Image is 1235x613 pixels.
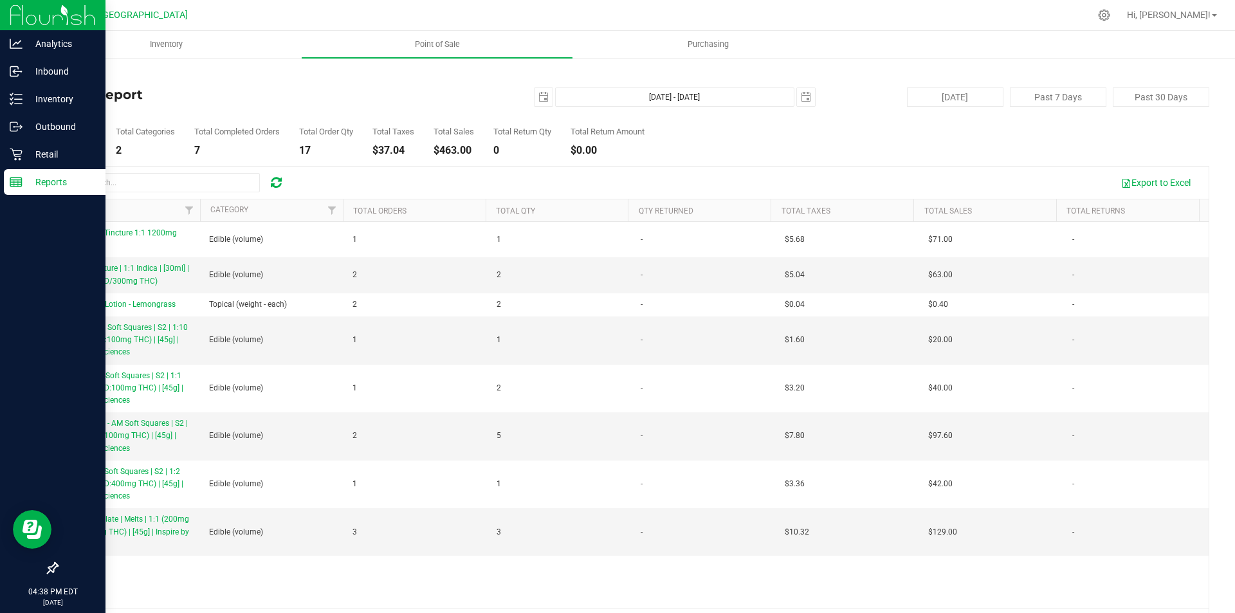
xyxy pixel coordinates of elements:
span: Point of Sale [398,39,477,50]
span: - [641,526,643,538]
span: Purchasing [670,39,746,50]
span: 1 [352,233,357,246]
div: 2 [116,145,175,156]
span: 1 [352,478,357,490]
span: 3 [352,526,357,538]
div: $37.04 [372,145,414,156]
span: $3.20 [785,382,805,394]
span: Sugar Free Soft Squares | S2 | 1:2 (200mg CBD:400mg THC) | [45g] | Botanical Sciences [65,467,183,500]
inline-svg: Outbound [10,120,23,133]
span: - [641,430,643,442]
span: - [641,298,643,311]
p: Inventory [23,91,100,107]
p: [DATE] [6,598,100,607]
span: $97.60 [928,430,953,442]
button: Past 7 Days [1010,87,1106,107]
span: Hi, [PERSON_NAME]! [1127,10,1211,20]
span: Edible (volume) [209,478,263,490]
span: 2 [352,298,357,311]
span: - [641,334,643,346]
span: Strawberry Tincture 1:1 1200mg THC [65,228,177,250]
span: $20.00 [928,334,953,346]
inline-svg: Inbound [10,65,23,78]
span: $40.00 [928,382,953,394]
a: Total Sales [924,206,972,215]
a: Total Orders [353,206,407,215]
p: 04:38 PM EDT [6,586,100,598]
div: Total Completed Orders [194,127,280,136]
div: Total Return Amount [571,127,645,136]
span: Edible (volume) [209,269,263,281]
span: 1 [352,334,357,346]
span: - [1072,298,1074,311]
span: Edible (volume) [209,233,263,246]
span: Fruit Punch Soft Squares | S2 | 1:10 (10mg CBD:100mg THC) | [45g] | Botanical Sciences [65,323,188,356]
span: $5.04 [785,269,805,281]
div: Manage settings [1096,9,1112,21]
span: select [535,88,553,106]
span: - [1072,334,1074,346]
span: Edible (volume) [209,430,263,442]
a: Category [210,205,248,214]
span: - [641,382,643,394]
span: 1 [497,334,501,346]
button: Past 30 Days [1113,87,1209,107]
span: 2 [497,382,501,394]
span: - [1072,526,1074,538]
span: Edible (volume) [209,334,263,346]
iframe: Resource center [13,510,51,549]
a: Filter [179,199,200,221]
span: 2 [352,430,357,442]
inline-svg: Analytics [10,37,23,50]
span: $63.00 [928,269,953,281]
a: Qty Returned [639,206,693,215]
a: Inventory [31,31,302,58]
p: Retail [23,147,100,162]
span: 3 [497,526,501,538]
p: Outbound [23,119,100,134]
div: Total Order Qty [299,127,353,136]
span: Inventory [133,39,200,50]
div: Total Categories [116,127,175,136]
span: $129.00 [928,526,957,538]
span: Dark Chocolate | Melts | 1:1 (200mg CBD:200mg THC) | [45g] | Inspire by Montel [65,515,189,548]
button: Export to Excel [1113,172,1199,194]
a: Total Qty [496,206,535,215]
span: - [1072,478,1074,490]
span: 1 [497,233,501,246]
span: $1.60 [785,334,805,346]
h4: Sales Report [57,87,441,102]
span: $5.68 [785,233,805,246]
span: - [1072,269,1074,281]
span: - [1072,382,1074,394]
span: 5 [497,430,501,442]
span: 1:1 Topical Lotion - Lemongrass [65,300,176,309]
span: 1 [352,382,357,394]
span: 2 [497,269,501,281]
span: 2 [497,298,501,311]
div: $0.00 [571,145,645,156]
div: Total Sales [434,127,474,136]
span: 2 [352,269,357,281]
div: Total Taxes [372,127,414,136]
span: $3.36 [785,478,805,490]
span: - [641,233,643,246]
p: Analytics [23,36,100,51]
span: Edible (volume) [209,526,263,538]
span: - [641,478,643,490]
span: 1 [497,478,501,490]
span: Edible (volume) [209,382,263,394]
span: $7.80 [785,430,805,442]
a: Total Returns [1066,206,1125,215]
input: Search... [67,173,260,192]
a: Filter [322,199,343,221]
div: Total Return Qty [493,127,551,136]
span: - [641,269,643,281]
span: $10.32 [785,526,809,538]
div: 7 [194,145,280,156]
span: Citrus Burst - AM Soft Squares | S2 | 10mg CBD:100mg THC) | [45g] | Botanical Sciences [65,419,188,452]
inline-svg: Inventory [10,93,23,105]
span: Relief | Tincture | 1:1 Indica | [30ml] | (300mg CBD/300mg THC) [65,264,189,285]
span: Sour Grape Soft Squares | S2 | 1:1 (100mg CBD:100mg THC) | [45g] | Botanical Sciences [65,371,183,405]
span: $71.00 [928,233,953,246]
